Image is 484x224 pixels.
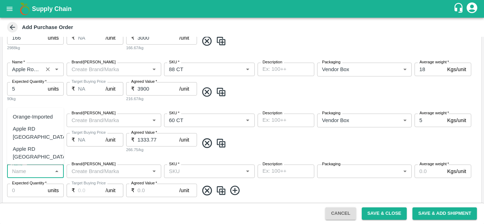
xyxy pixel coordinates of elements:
input: SKU [166,167,241,176]
input: 0 [7,184,45,197]
label: Description [263,161,282,167]
p: /unit [106,186,116,194]
label: Average weight [420,110,449,116]
p: units [48,85,59,93]
p: /unit [179,186,189,194]
label: Agreed Value [131,180,157,186]
img: logo [18,2,32,16]
label: Brand/[PERSON_NAME] [72,161,116,167]
input: Create Brand/Marka [69,116,147,125]
button: Open [150,65,159,74]
label: SKU [169,161,179,167]
img: CloneIcon [216,137,226,149]
div: customer-support [453,2,466,15]
label: Brand/[PERSON_NAME] [72,110,116,116]
p: ₹ [131,136,135,144]
button: Open [243,116,252,125]
label: Packaging [322,110,341,116]
input: 0 [7,31,45,45]
p: /unit [106,85,116,93]
label: Agreed Value [131,130,157,136]
p: ₹ [72,136,75,144]
p: /unit [179,136,189,144]
label: Expected Quantity [12,79,47,85]
input: 0.0 [415,165,444,178]
input: Name [9,65,41,74]
label: Average weight [420,59,449,65]
p: /unit [106,34,116,42]
p: ₹ [72,186,75,194]
input: 0.0 [137,184,179,197]
p: ₹ [131,34,135,42]
input: 0.0 [78,82,106,96]
input: 0.0 [137,82,179,96]
p: ₹ [131,85,135,93]
img: CloneIcon [216,185,226,196]
label: SKU [169,59,179,65]
p: /unit [179,85,189,93]
label: Name [12,59,25,65]
input: Create Brand/Marka [69,167,147,176]
input: SKU [166,116,232,125]
input: 0.0 [137,133,179,147]
label: Packaging [322,161,341,167]
p: Vendor Box [322,116,349,124]
input: Name [9,167,50,176]
input: SKU [166,65,232,74]
p: Kgs/unit [447,116,466,124]
p: units [48,186,59,194]
label: Brand/[PERSON_NAME] [72,59,116,65]
label: Packaging [322,59,341,65]
button: open drawer [1,1,18,17]
p: Kgs/unit [447,65,466,73]
div: Apple RD [GEOGRAPHIC_DATA] [13,125,68,141]
input: 0 [7,82,45,96]
p: ₹ [131,186,135,194]
p: Kgs/unit [447,167,466,175]
label: Target Buying Price [72,130,106,136]
div: 166.67/kg [126,45,197,51]
div: 216.67/kg [126,96,197,102]
label: Description [263,59,282,65]
button: Save & Close [362,207,407,220]
img: CloneIcon [216,35,226,47]
div: 2988kg [7,45,64,51]
p: /unit [106,136,116,144]
button: Clear [43,64,53,74]
p: /unit [179,34,189,42]
button: Open [243,167,252,176]
label: Average weight [420,161,449,167]
div: Apple RD [GEOGRAPHIC_DATA] [13,145,68,161]
img: CloneIcon [216,86,226,98]
button: Open [52,65,61,74]
p: Vendor Box [322,65,349,73]
div: Orange-Imported [13,113,53,121]
input: 0.0 [415,63,444,76]
label: Target Buying Price [72,180,106,186]
input: 0.0 [78,184,106,197]
button: Close [52,167,61,176]
button: Save & Add Shipment [412,207,477,220]
p: units [48,34,59,42]
div: 90kg [7,96,64,102]
label: Expected Quantity [12,180,47,186]
input: 0.0 [78,31,106,45]
b: Add Purchase Order [22,24,73,30]
input: 0.0 [78,133,106,147]
p: ₹ [72,34,75,42]
label: Description [263,110,282,116]
label: Target Buying Price [72,79,106,85]
div: 266.75/kg [126,147,197,153]
label: Name [12,161,25,167]
label: SKU [169,110,179,116]
label: Agreed Value [131,79,157,85]
input: 0.0 [415,114,444,127]
button: Open [243,65,252,74]
a: Supply Chain [32,4,453,14]
input: 0.0 [137,31,179,45]
button: Open [150,116,159,125]
button: Open [150,167,159,176]
input: Create Brand/Marka [69,65,138,74]
b: Supply Chain [32,5,72,12]
button: Cancel [325,207,356,220]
